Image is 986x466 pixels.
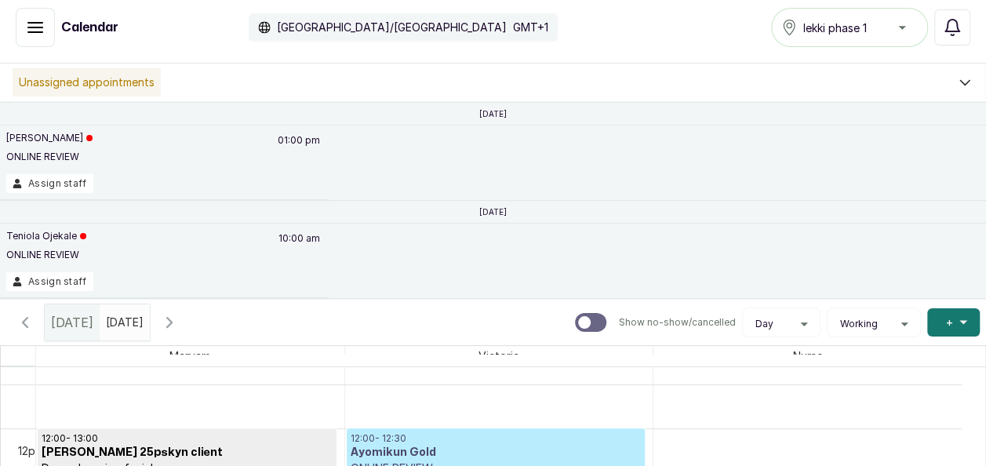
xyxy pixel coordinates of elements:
[42,445,333,461] h3: [PERSON_NAME] 25pskyn client
[6,132,93,144] p: [PERSON_NAME]
[479,109,507,118] p: [DATE]
[513,20,548,35] p: GMT+1
[6,249,86,261] p: ONLINE REVIEW
[6,151,93,163] p: ONLINE REVIEW
[6,272,93,291] button: Assign staff
[749,318,813,330] button: Day
[351,432,642,445] p: 12:00 - 12:30
[61,18,118,37] h1: Calendar
[790,346,826,366] span: Nurse
[6,230,86,242] p: Teniola Ojekale
[51,313,93,332] span: [DATE]
[166,346,213,366] span: Maryam
[6,174,93,193] button: Assign staff
[479,207,507,217] p: [DATE]
[927,308,980,337] button: +
[276,230,322,272] p: 10:00 am
[771,8,928,47] button: lekki phase 1
[15,442,47,459] div: 12pm
[351,445,642,461] h3: Ayomikun Gold
[475,346,522,366] span: Victoria
[277,20,507,35] p: [GEOGRAPHIC_DATA]/[GEOGRAPHIC_DATA]
[834,318,914,330] button: Working
[840,318,878,330] span: Working
[803,20,867,36] span: lekki phase 1
[275,132,322,174] p: 01:00 pm
[619,316,736,329] p: Show no-show/cancelled
[13,68,161,96] p: Unassigned appointments
[946,315,953,330] span: +
[45,304,100,340] div: [DATE]
[42,432,333,445] p: 12:00 - 13:00
[755,318,773,330] span: Day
